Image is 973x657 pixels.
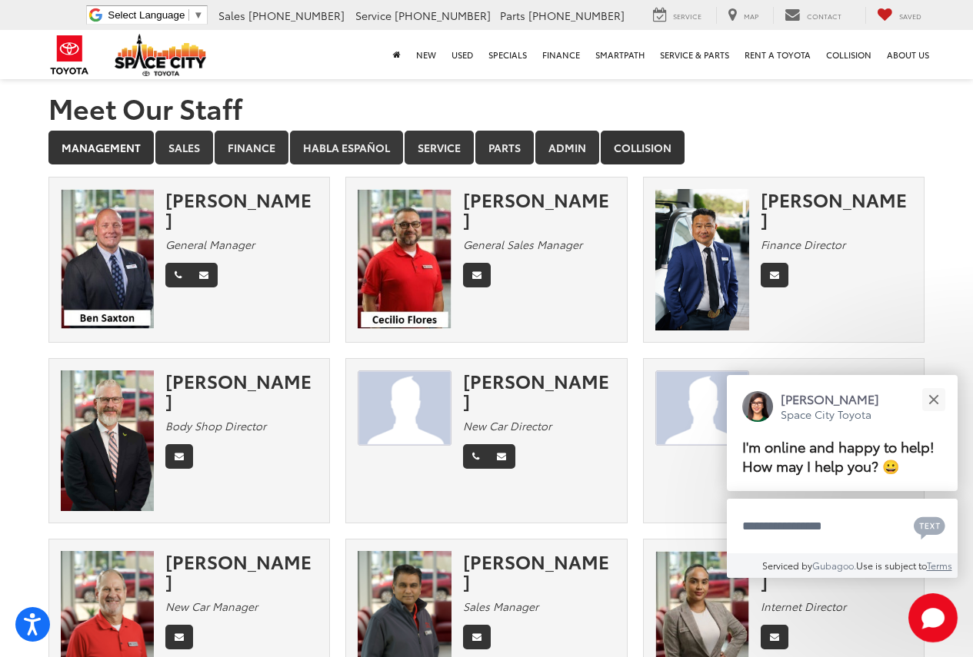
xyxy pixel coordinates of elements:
[48,131,925,166] div: Department Tabs
[641,7,713,24] a: Service
[927,559,952,572] a: Terms
[673,11,701,21] span: Service
[193,9,203,21] span: ▼
[818,30,879,79] a: Collision
[475,131,534,164] a: Parts
[463,237,582,252] em: General Sales Manager
[761,237,845,252] em: Finance Director
[908,593,958,642] button: Toggle Chat Window
[879,30,937,79] a: About Us
[61,370,155,511] img: Sean Patterson
[405,131,474,164] a: Service
[355,8,392,23] span: Service
[773,7,853,24] a: Contact
[290,131,403,164] a: Habla Español
[908,593,958,642] svg: Start Chat
[737,30,818,79] a: Rent a Toyota
[761,370,913,411] div: [PERSON_NAME]
[463,189,615,230] div: [PERSON_NAME]
[188,9,189,21] span: ​
[155,131,213,164] a: Sales
[165,370,318,411] div: [PERSON_NAME]
[190,263,218,287] a: Email
[500,8,525,23] span: Parts
[463,625,491,649] a: Email
[165,189,318,230] div: [PERSON_NAME]
[408,30,444,79] a: New
[395,8,491,23] span: [PHONE_NUMBER]
[165,237,255,252] em: General Manager
[762,559,812,572] span: Serviced by
[358,370,452,446] img: JAMES TAYLOR
[165,599,258,614] em: New Car Manager
[463,444,488,469] a: Phone
[812,559,856,572] a: Gubagoo.
[215,131,288,164] a: Finance
[742,436,935,476] span: I'm online and happy to help! How may I help you? 😀
[115,34,207,76] img: Space City Toyota
[463,418,551,433] em: New Car Director
[761,551,913,592] div: [PERSON_NAME]
[488,444,515,469] a: Email
[165,263,191,287] a: Phone
[727,499,958,554] textarea: Type your message
[41,30,98,80] img: Toyota
[165,418,266,433] em: Body Shop Director
[444,30,481,79] a: Used
[761,263,788,287] a: Email
[463,370,615,411] div: [PERSON_NAME]
[535,131,599,164] a: Admin
[899,11,921,21] span: Saved
[463,263,491,287] a: Email
[601,131,685,164] a: Collision
[744,11,758,21] span: Map
[917,383,950,416] button: Close
[48,131,154,164] a: Management
[48,92,925,123] h1: Meet Our Staff
[761,599,846,614] em: Internet Director
[856,559,927,572] span: Use is subject to
[165,625,193,649] a: Email
[463,599,538,614] em: Sales Manager
[165,551,318,592] div: [PERSON_NAME]
[727,375,958,578] div: Close[PERSON_NAME]Space City ToyotaI'm online and happy to help! How may I help you? 😀Type your m...
[385,30,408,79] a: Home
[535,30,588,79] a: Finance
[761,189,913,230] div: [PERSON_NAME]
[807,11,841,21] span: Contact
[588,30,652,79] a: SmartPath
[914,515,945,539] svg: Text
[248,8,345,23] span: [PHONE_NUMBER]
[865,7,933,24] a: My Saved Vehicles
[909,509,950,543] button: Chat with SMS
[108,9,185,21] span: Select Language
[358,189,452,330] img: Cecilio Flores
[165,444,193,469] a: Email
[218,8,245,23] span: Sales
[481,30,535,79] a: Specials
[781,390,879,407] p: [PERSON_NAME]
[652,30,737,79] a: Service & Parts
[463,551,615,592] div: [PERSON_NAME]
[655,189,749,330] img: Nam Pham
[528,8,625,23] span: [PHONE_NUMBER]
[655,370,749,446] img: Marco Compean
[108,9,203,21] a: Select Language​
[716,7,770,24] a: Map
[781,407,879,422] p: Space City Toyota
[761,625,788,649] a: Email
[61,189,155,330] img: Ben Saxton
